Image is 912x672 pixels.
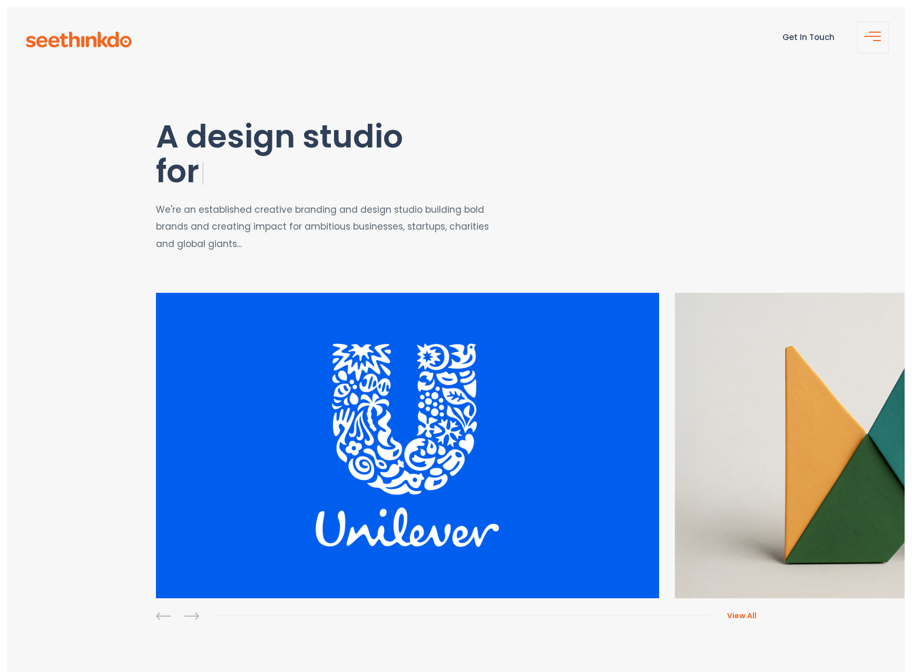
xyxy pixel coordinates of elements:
[782,32,835,43] a: Get In Touch
[26,32,132,47] img: see-think-do-logo.png
[156,119,551,191] h1: A design studio for
[156,201,500,252] p: We're an established creative branding and design studio building bold brands and creating impact...
[727,610,757,621] span: View All
[711,610,757,621] a: View All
